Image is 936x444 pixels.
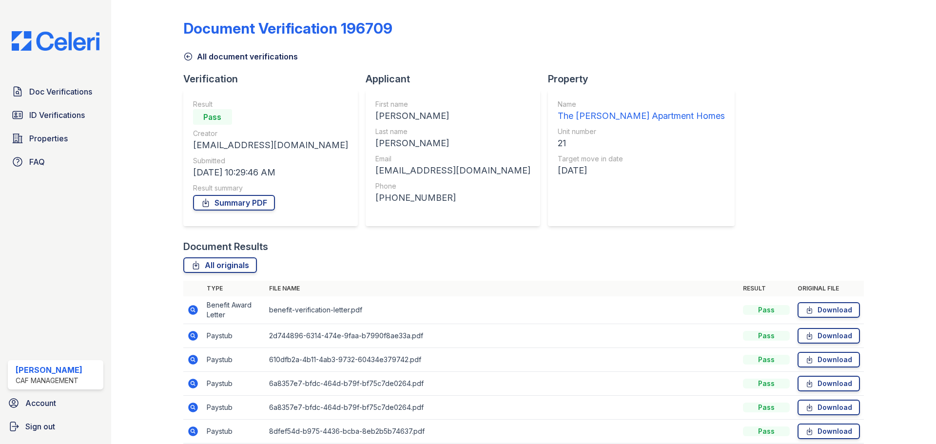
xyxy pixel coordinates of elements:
[375,154,530,164] div: Email
[375,127,530,136] div: Last name
[29,156,45,168] span: FAQ
[265,324,739,348] td: 2d744896-6314-474e-9faa-b7990f8ae33a.pdf
[183,240,268,253] div: Document Results
[895,405,926,434] iframe: chat widget
[8,82,103,101] a: Doc Verifications
[16,376,82,386] div: CAF Management
[25,397,56,409] span: Account
[4,31,107,51] img: CE_Logo_Blue-a8612792a0a2168367f1c8372b55b34899dd931a85d93a1a3d3e32e68fde9ad4.png
[798,328,860,344] a: Download
[25,421,55,432] span: Sign out
[366,72,548,86] div: Applicant
[558,99,725,109] div: Name
[375,99,530,109] div: First name
[193,195,275,211] a: Summary PDF
[794,281,864,296] th: Original file
[183,72,366,86] div: Verification
[29,109,85,121] span: ID Verifications
[203,372,265,396] td: Paystub
[558,109,725,123] div: The [PERSON_NAME] Apartment Homes
[16,364,82,376] div: [PERSON_NAME]
[193,183,348,193] div: Result summary
[193,166,348,179] div: [DATE] 10:29:46 AM
[4,393,107,413] a: Account
[29,133,68,144] span: Properties
[4,417,107,436] a: Sign out
[193,109,232,125] div: Pass
[743,331,790,341] div: Pass
[739,281,794,296] th: Result
[203,296,265,324] td: Benefit Award Letter
[375,136,530,150] div: [PERSON_NAME]
[193,138,348,152] div: [EMAIL_ADDRESS][DOMAIN_NAME]
[203,281,265,296] th: Type
[265,348,739,372] td: 610dfb2a-4b11-4ab3-9732-60434e379742.pdf
[8,129,103,148] a: Properties
[203,420,265,444] td: Paystub
[183,51,298,62] a: All document verifications
[265,296,739,324] td: benefit-verification-letter.pdf
[193,99,348,109] div: Result
[798,424,860,439] a: Download
[548,72,742,86] div: Property
[193,129,348,138] div: Creator
[798,400,860,415] a: Download
[265,281,739,296] th: File name
[193,156,348,166] div: Submitted
[203,324,265,348] td: Paystub
[29,86,92,97] span: Doc Verifications
[798,302,860,318] a: Download
[558,136,725,150] div: 21
[798,376,860,391] a: Download
[375,181,530,191] div: Phone
[265,420,739,444] td: 8dfef54d-b975-4436-bcba-8eb2b5b74637.pdf
[203,396,265,420] td: Paystub
[375,109,530,123] div: [PERSON_NAME]
[183,19,392,37] div: Document Verification 196709
[558,99,725,123] a: Name The [PERSON_NAME] Apartment Homes
[798,352,860,367] a: Download
[203,348,265,372] td: Paystub
[183,257,257,273] a: All originals
[8,152,103,172] a: FAQ
[558,127,725,136] div: Unit number
[743,379,790,388] div: Pass
[743,403,790,412] div: Pass
[375,164,530,177] div: [EMAIL_ADDRESS][DOMAIN_NAME]
[743,355,790,365] div: Pass
[558,164,725,177] div: [DATE]
[558,154,725,164] div: Target move in date
[265,372,739,396] td: 6a8357e7-bfdc-464d-b79f-bf75c7de0264.pdf
[743,426,790,436] div: Pass
[375,191,530,205] div: [PHONE_NUMBER]
[743,305,790,315] div: Pass
[8,105,103,125] a: ID Verifications
[265,396,739,420] td: 6a8357e7-bfdc-464d-b79f-bf75c7de0264.pdf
